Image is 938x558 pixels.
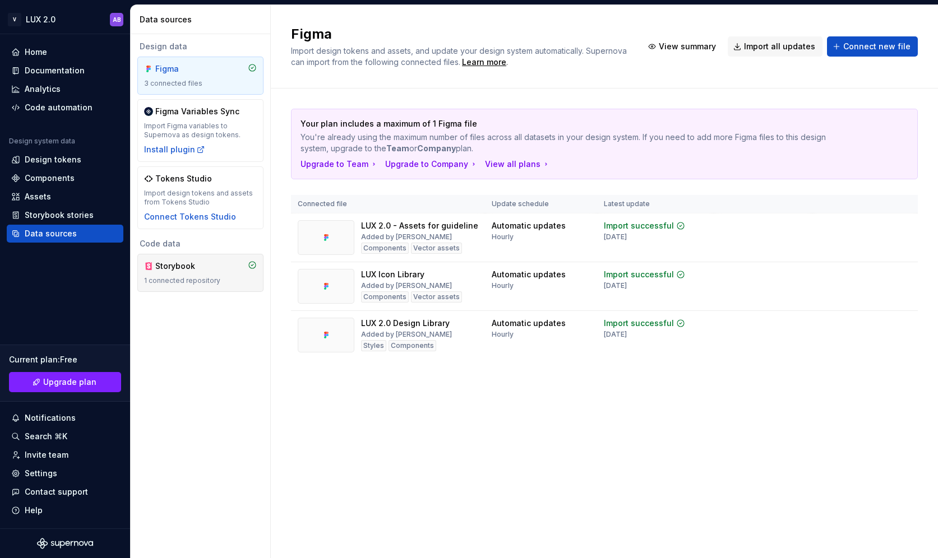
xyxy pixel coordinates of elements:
[604,281,627,290] div: [DATE]
[137,254,264,292] a: Storybook1 connected repository
[7,446,123,464] a: Invite team
[7,80,123,98] a: Analytics
[7,169,123,187] a: Components
[144,122,257,139] div: Import Figma variables to Supernova as design tokens.
[9,372,121,392] a: Upgrade plan
[385,159,478,170] button: Upgrade to Company
[361,269,424,280] div: LUX Icon Library
[9,137,75,146] div: Design system data
[144,211,236,222] button: Connect Tokens Studio
[386,143,409,153] b: Team
[301,159,378,170] button: Upgrade to Team
[411,243,462,254] div: Vector assets
[113,15,121,24] div: AB
[744,41,815,52] span: Import all updates
[7,464,123,482] a: Settings
[25,468,57,479] div: Settings
[604,269,674,280] div: Import successful
[144,276,257,285] div: 1 connected repository
[144,189,257,207] div: Import design tokens and assets from Tokens Studio
[7,62,123,80] a: Documentation
[361,318,450,329] div: LUX 2.0 Design Library
[361,340,386,351] div: Styles
[597,195,714,213] th: Latest update
[137,99,264,162] a: Figma Variables SyncImport Figma variables to Supernova as design tokens.Install plugin
[301,132,830,154] p: You're already using the maximum number of files across all datasets in your design system. If yo...
[492,269,566,280] div: Automatic updates
[462,57,506,68] a: Learn more
[25,505,43,516] div: Help
[155,106,239,117] div: Figma Variables Sync
[827,36,918,57] button: Connect new file
[485,195,597,213] th: Update schedule
[137,238,264,249] div: Code data
[361,232,452,241] div: Added by [PERSON_NAME]
[25,228,77,239] div: Data sources
[7,188,123,206] a: Assets
[485,159,551,170] button: View all plans
[25,173,75,184] div: Components
[417,143,456,153] b: Company
[155,261,209,272] div: Storybook
[137,166,264,229] a: Tokens StudioImport design tokens and assets from Tokens StudioConnect Tokens Studio
[843,41,911,52] span: Connect new file
[25,46,47,58] div: Home
[492,220,566,231] div: Automatic updates
[7,151,123,169] a: Design tokens
[389,340,436,351] div: Components
[361,220,478,231] div: LUX 2.0 - Assets for guideline
[291,46,629,67] span: Import design tokens and assets, and update your design system automatically. Supernova can impor...
[460,58,508,67] span: .
[25,83,61,95] div: Analytics
[155,63,209,75] div: Figma
[137,41,264,52] div: Design data
[144,144,205,155] button: Install plugin
[26,14,56,25] div: LUX 2.0
[492,281,514,290] div: Hourly
[7,99,123,117] a: Code automation
[411,291,462,303] div: Vector assets
[9,354,121,365] div: Current plan : Free
[291,25,629,43] h2: Figma
[7,409,123,427] button: Notifications
[604,232,627,241] div: [DATE]
[25,412,76,424] div: Notifications
[492,232,514,241] div: Hourly
[492,330,514,339] div: Hourly
[604,220,674,231] div: Import successful
[7,43,123,61] a: Home
[361,330,452,339] div: Added by [PERSON_NAME]
[728,36,823,57] button: Import all updates
[2,7,128,31] button: VLUX 2.0AB
[7,206,123,224] a: Storybook stories
[25,65,85,76] div: Documentation
[25,449,68,461] div: Invite team
[25,486,88,497] div: Contact support
[37,538,93,549] svg: Supernova Logo
[7,225,123,243] a: Data sources
[361,243,409,254] div: Components
[25,154,81,165] div: Design tokens
[643,36,723,57] button: View summary
[140,14,266,25] div: Data sources
[7,501,123,519] button: Help
[492,318,566,329] div: Automatic updates
[604,318,674,329] div: Import successful
[361,291,409,303] div: Components
[43,376,96,388] span: Upgrade plan
[25,191,51,202] div: Assets
[361,281,452,290] div: Added by [PERSON_NAME]
[25,210,94,221] div: Storybook stories
[8,13,21,26] div: V
[155,173,212,184] div: Tokens Studio
[604,330,627,339] div: [DATE]
[25,102,93,113] div: Code automation
[7,427,123,445] button: Search ⌘K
